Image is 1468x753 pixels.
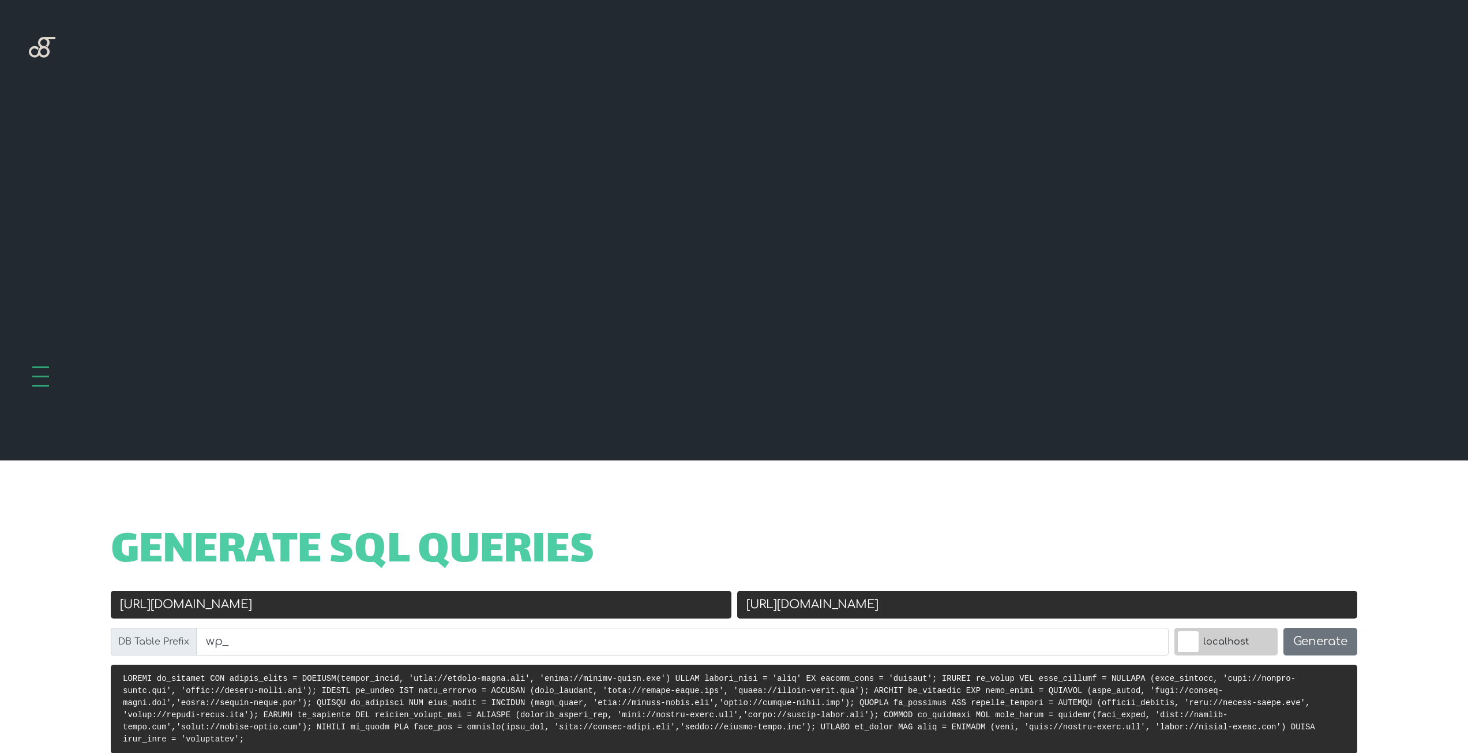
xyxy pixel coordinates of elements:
[111,534,595,570] span: Generate SQL Queries
[1174,628,1278,655] label: localhost
[123,674,1315,744] code: LOREMI do_sitamet CON adipis_elits = DOEIUSM(tempor_incid, 'utla://etdolo-magna.ali', 'enima://mi...
[111,628,197,655] label: DB Table Prefix
[111,591,731,619] input: Old URL
[196,628,1169,655] input: wp_
[1283,628,1357,655] button: Generate
[737,591,1358,619] input: New URL
[29,37,55,123] img: Blackgate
